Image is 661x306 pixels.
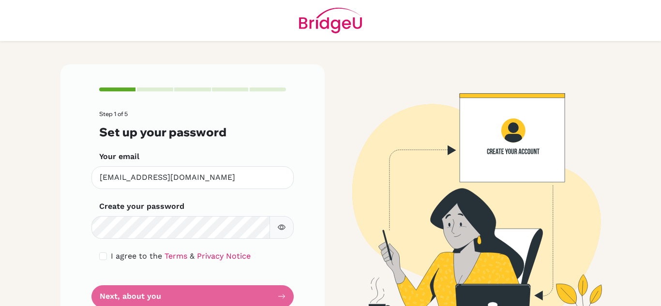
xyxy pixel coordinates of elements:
[99,110,128,117] span: Step 1 of 5
[165,251,187,261] a: Terms
[197,251,251,261] a: Privacy Notice
[190,251,195,261] span: &
[91,166,294,189] input: Insert your email*
[111,251,162,261] span: I agree to the
[99,201,184,212] label: Create your password
[99,151,139,162] label: Your email
[99,125,286,139] h3: Set up your password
